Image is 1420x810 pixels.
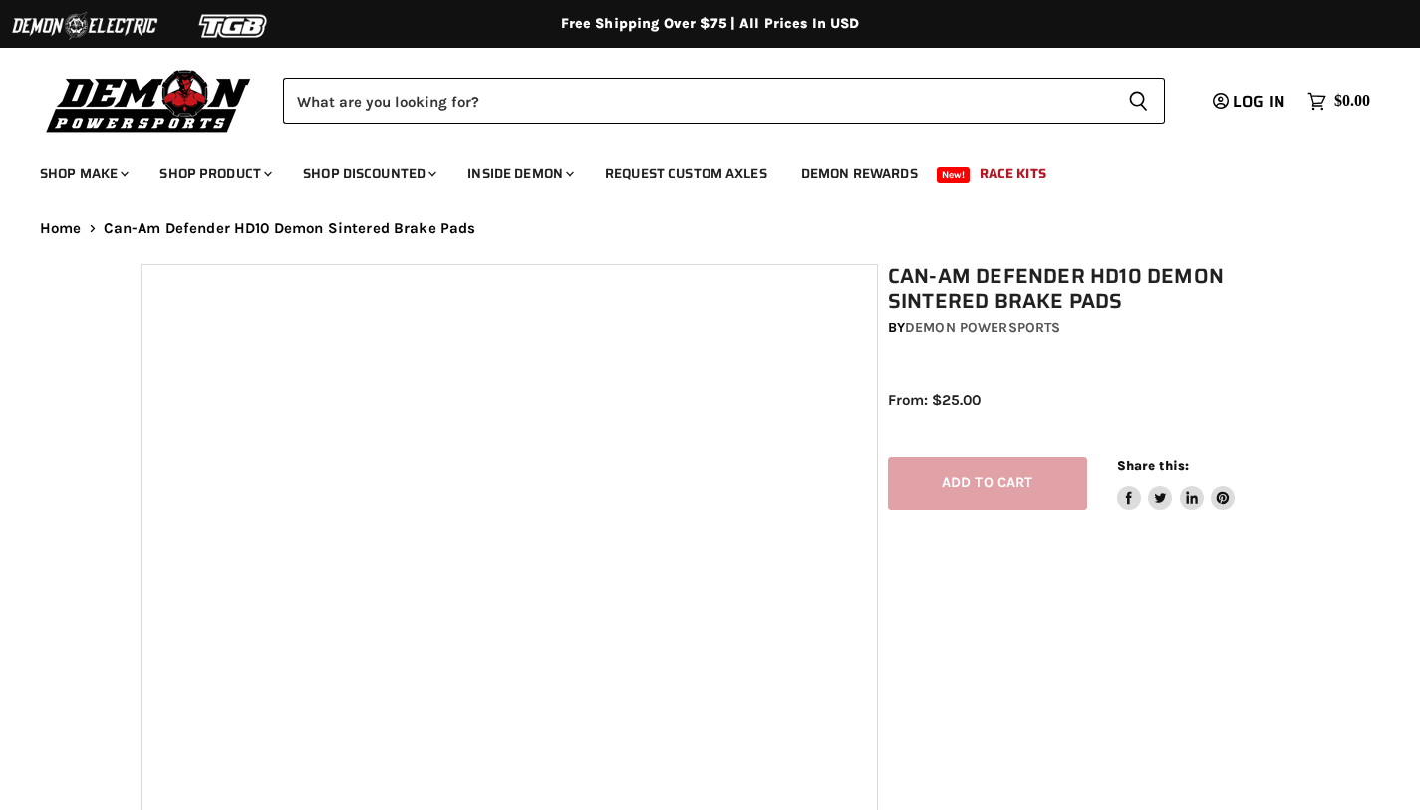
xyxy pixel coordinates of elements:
[1112,78,1165,124] button: Search
[786,153,933,194] a: Demon Rewards
[104,220,476,237] span: Can-Am Defender HD10 Demon Sintered Brake Pads
[1334,92,1370,111] span: $0.00
[888,317,1290,339] div: by
[283,78,1112,124] input: Search
[159,7,309,45] img: TGB Logo 2
[144,153,284,194] a: Shop Product
[452,153,586,194] a: Inside Demon
[937,167,971,183] span: New!
[1204,93,1297,111] a: Log in
[965,153,1061,194] a: Race Kits
[905,319,1060,336] a: Demon Powersports
[888,264,1290,314] h1: Can-Am Defender HD10 Demon Sintered Brake Pads
[25,145,1365,194] ul: Main menu
[1233,89,1285,114] span: Log in
[1297,87,1380,116] a: $0.00
[25,153,141,194] a: Shop Make
[40,220,82,237] a: Home
[888,391,981,408] span: From: $25.00
[1117,457,1236,510] aside: Share this:
[40,65,258,135] img: Demon Powersports
[288,153,448,194] a: Shop Discounted
[283,78,1165,124] form: Product
[590,153,782,194] a: Request Custom Axles
[10,7,159,45] img: Demon Electric Logo 2
[1117,458,1189,473] span: Share this:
